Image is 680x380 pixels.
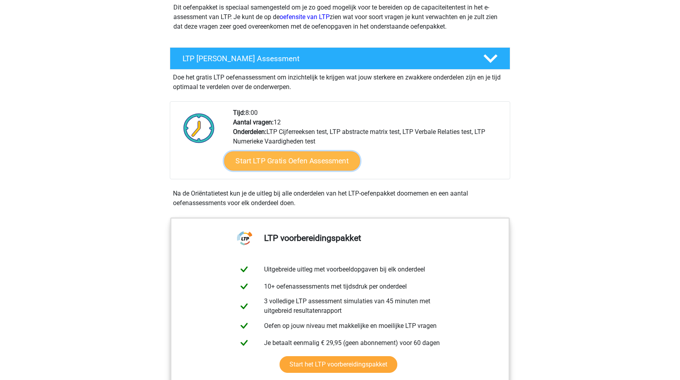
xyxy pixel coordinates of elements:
a: Start het LTP voorbereidingspakket [280,356,397,373]
div: Na de Oriëntatietest kun je de uitleg bij alle onderdelen van het LTP-oefenpakket doornemen en ee... [170,189,510,208]
a: oefensite van LTP [280,13,330,21]
a: Start LTP Gratis Oefen Assessment [224,151,360,171]
b: Tijd: [233,109,245,116]
div: Doe het gratis LTP oefenassessment om inzichtelijk te krijgen wat jouw sterkere en zwakkere onder... [170,70,510,92]
div: 8:00 12 LTP Cijferreeksen test, LTP abstracte matrix test, LTP Verbale Relaties test, LTP Numerie... [227,108,509,179]
h4: LTP [PERSON_NAME] Assessment [183,54,470,63]
img: Klok [179,108,219,148]
b: Aantal vragen: [233,118,274,126]
a: LTP [PERSON_NAME] Assessment [167,47,513,70]
b: Onderdelen: [233,128,266,136]
p: Dit oefenpakket is speciaal samengesteld om je zo goed mogelijk voor te bereiden op de capaciteit... [173,3,507,31]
